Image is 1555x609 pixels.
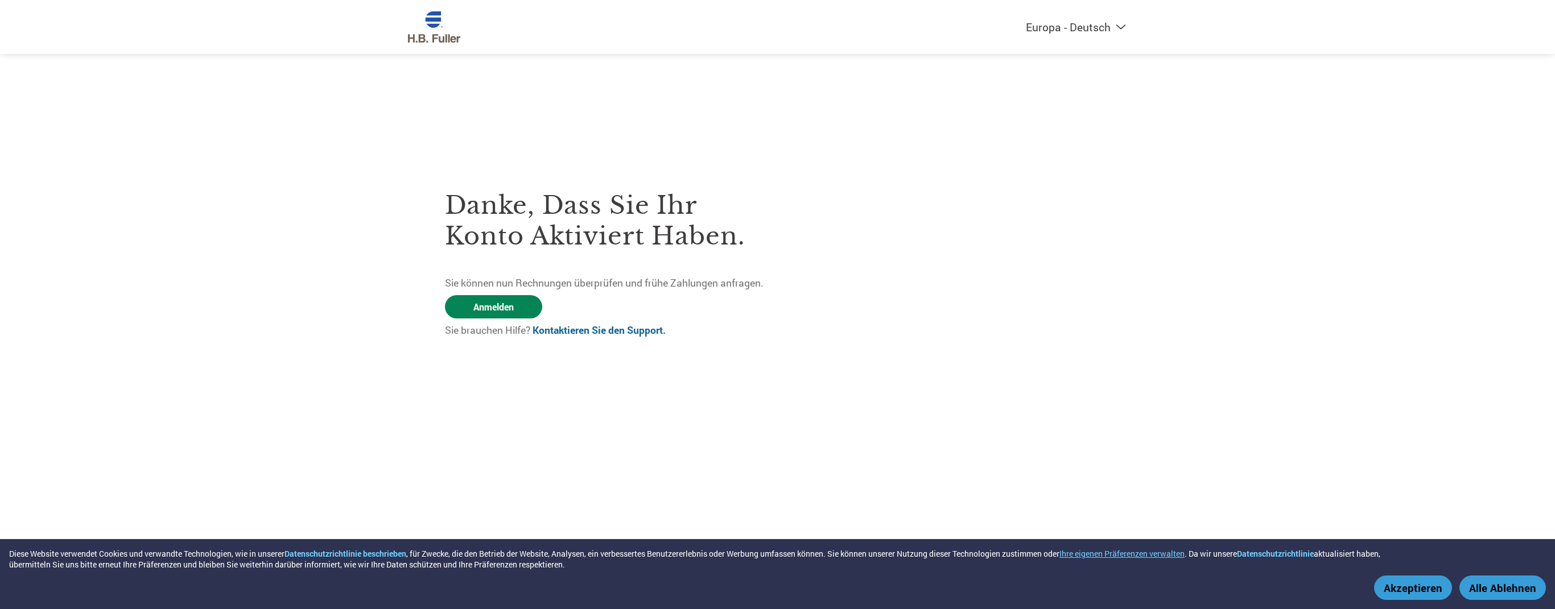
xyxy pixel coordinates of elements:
[408,11,460,43] img: H.B. Fuller
[1059,548,1185,559] button: Ihre eigenen Präferenzen verwalten
[1374,575,1452,600] button: Akzeptieren
[533,324,666,337] a: Kontaktieren Sie den Support.
[1237,548,1314,559] a: Datenschutzrichtlinie
[445,190,778,251] h3: Danke, dass Sie Ihr Konto aktiviert haben.
[445,323,778,338] p: Sie brauchen Hilfe?
[1459,575,1546,600] button: Alle Ablehnen
[445,295,542,318] a: Anmelden
[284,548,406,559] a: Datenschutzrichtlinie beschrieben
[445,276,778,291] p: Sie können nun Rechnungen überprüfen und frühe Zahlungen anfragen.
[9,548,1398,570] div: Diese Website verwendet Cookies und verwandte Technologien, wie in unserer , für Zwecke, die den ...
